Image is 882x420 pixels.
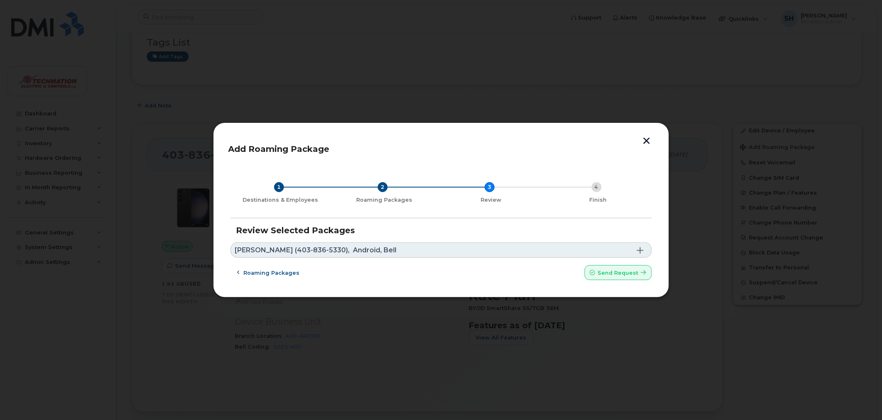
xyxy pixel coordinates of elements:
div: 2 [378,182,388,192]
span: [PERSON_NAME] (403-836-5330), [235,247,350,254]
div: Roaming Packages [334,197,435,203]
span: Send request [598,269,639,277]
span: Add Roaming Package [228,144,330,154]
div: Destinations & Employees [234,197,328,203]
button: Roaming packages [231,265,307,280]
div: 4 [592,182,602,192]
div: 1 [274,182,284,192]
span: Roaming packages [243,269,299,277]
span: Android, Bell [353,247,396,254]
a: [PERSON_NAME] (403-836-5330),Android, Bell [231,242,652,258]
div: Finish [548,197,649,203]
button: Send request [585,265,652,280]
h3: Review Selected Packages [236,226,646,235]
